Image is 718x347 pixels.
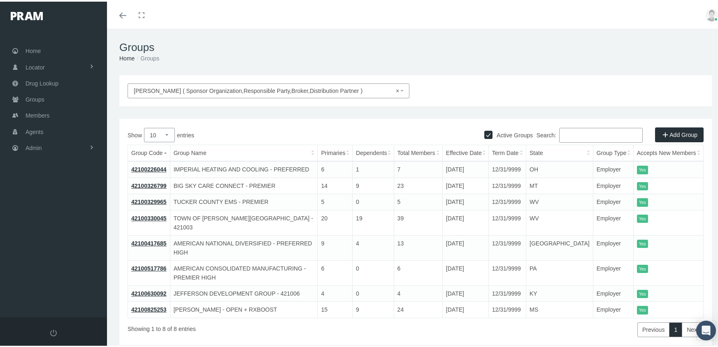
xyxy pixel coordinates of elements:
[318,284,353,300] td: 4
[488,160,526,176] td: 12/31/9999
[593,176,633,192] td: Employer
[526,160,593,176] td: OH
[131,289,167,295] a: 42100630092
[135,52,159,61] li: Groups
[353,300,394,317] td: 9
[706,7,718,20] img: user-placeholder.jpg
[170,192,318,209] td: TUCKER COUNTY EMS - PREMIER
[669,321,682,335] a: 1
[131,164,167,171] a: 42100226044
[655,126,704,141] a: Add Group
[493,129,533,138] label: Active Groups
[318,208,353,234] td: 20
[526,234,593,259] td: [GEOGRAPHIC_DATA]
[318,143,353,160] th: Primaries: activate to sort column ascending
[593,300,633,317] td: Employer
[170,259,318,284] td: AMERICAN CONSOLIDATED MANUFACTURING - PREMIER HIGH
[526,176,593,192] td: MT
[26,90,44,106] span: Groups
[318,176,353,192] td: 14
[526,284,593,300] td: KY
[442,234,488,259] td: [DATE]
[318,259,353,284] td: 6
[170,284,318,300] td: JEFFERSON DEVELOPMENT GROUP - 421006
[488,143,526,160] th: Term Date: activate to sort column ascending
[26,74,58,90] span: Drug Lookup
[394,300,442,317] td: 24
[26,58,45,74] span: Locator
[119,39,712,52] h1: Groups
[488,284,526,300] td: 12/31/9999
[442,176,488,192] td: [DATE]
[131,264,167,270] a: 42100517786
[353,234,394,259] td: 4
[593,259,633,284] td: Employer
[170,160,318,176] td: IMPERIAL HEATING AND COOLING - PREFERRED
[488,259,526,284] td: 12/31/9999
[488,300,526,317] td: 12/31/9999
[488,192,526,209] td: 12/31/9999
[442,143,488,160] th: Effective Date: activate to sort column ascending
[131,305,167,311] a: 42100825253
[637,263,648,272] itemstyle: Yes
[128,126,416,141] label: Show entries
[682,321,704,335] a: Next
[353,259,394,284] td: 0
[394,160,442,176] td: 7
[353,192,394,209] td: 0
[11,10,43,19] img: PRAM_20_x_78.png
[637,197,648,205] itemstyle: Yes
[593,208,633,234] td: Employer
[488,176,526,192] td: 12/31/9999
[134,85,398,94] span: MORGAN WHITE ( Sponsor Organization,Responsible Party,Broker,Distribution Partner )
[442,284,488,300] td: [DATE]
[526,300,593,317] td: MS
[637,321,669,335] a: Previous
[26,123,44,138] span: Agents
[526,208,593,234] td: WV
[593,284,633,300] td: Employer
[488,234,526,259] td: 12/31/9999
[394,143,442,160] th: Total Members: activate to sort column ascending
[442,300,488,317] td: [DATE]
[170,300,318,317] td: [PERSON_NAME] - OPEN + RXBOOST
[637,304,648,313] itemstyle: Yes
[394,259,442,284] td: 6
[131,238,167,245] a: 42100417685
[394,234,442,259] td: 13
[353,284,394,300] td: 0
[394,192,442,209] td: 5
[170,176,318,192] td: BIG SKY CARE CONNECT - PREMIER
[442,259,488,284] td: [DATE]
[128,143,170,160] th: Group Code: activate to sort column descending
[318,234,353,259] td: 9
[526,192,593,209] td: WV
[26,106,49,122] span: Members
[170,234,318,259] td: AMERICAN NATIONAL DIVERSIFIED - PREFERRED HIGH
[593,143,633,160] th: Group Type: activate to sort column ascending
[26,139,42,154] span: Admin
[637,164,648,173] itemstyle: Yes
[394,284,442,300] td: 4
[128,82,409,97] span: MORGAN WHITE ( Sponsor Organization,Responsible Party,Broker,Distribution Partner )
[170,208,318,234] td: TOWN OF [PERSON_NAME][GEOGRAPHIC_DATA] - 421003
[593,160,633,176] td: Employer
[26,42,41,57] span: Home
[396,85,402,94] span: ×
[637,238,648,247] itemstyle: Yes
[637,213,648,222] itemstyle: Yes
[526,259,593,284] td: PA
[144,126,175,141] select: Showentries
[559,126,643,141] input: Search:
[593,192,633,209] td: Employer
[442,160,488,176] td: [DATE]
[353,143,394,160] th: Dependents: activate to sort column ascending
[442,192,488,209] td: [DATE]
[170,143,318,160] th: Group Name: activate to sort column ascending
[394,208,442,234] td: 39
[488,208,526,234] td: 12/31/9999
[593,234,633,259] td: Employer
[131,197,167,204] a: 42100329965
[353,160,394,176] td: 1
[318,160,353,176] td: 6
